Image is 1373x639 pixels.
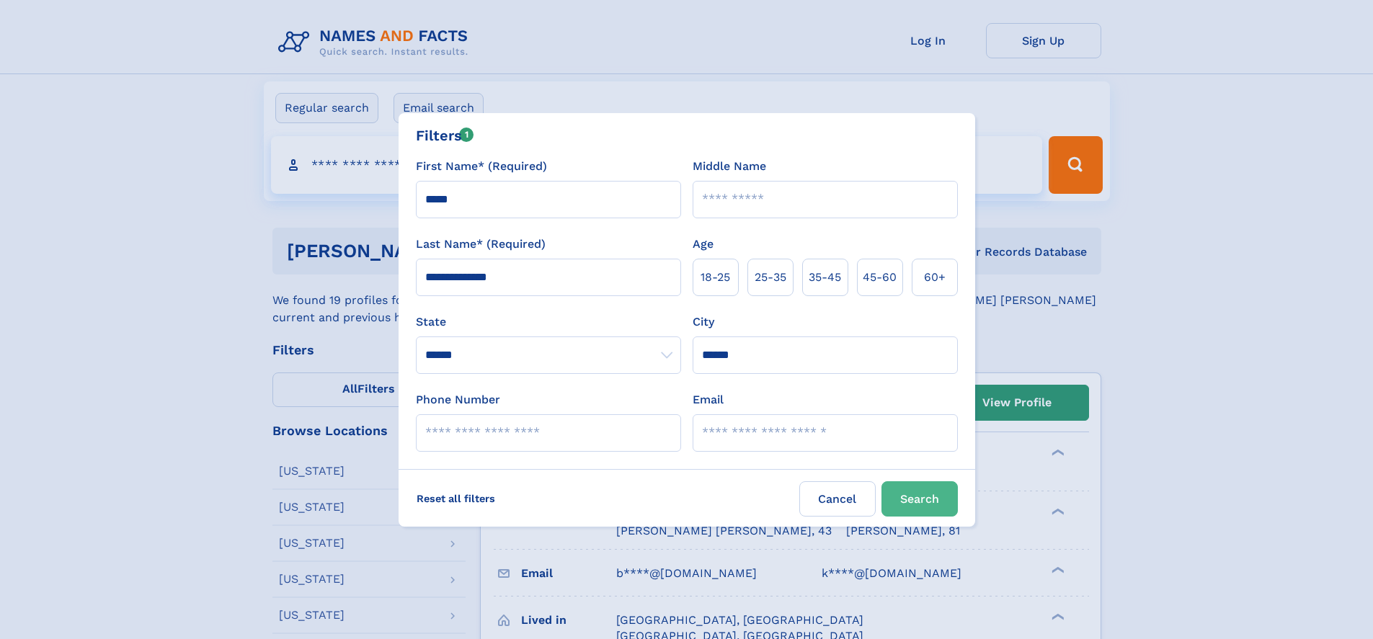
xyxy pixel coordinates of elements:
span: 60+ [924,269,946,286]
label: City [693,313,714,331]
label: Email [693,391,724,408]
label: State [416,313,681,331]
span: 45‑60 [863,269,897,286]
label: Phone Number [416,391,500,408]
button: Search [881,481,958,517]
label: First Name* (Required) [416,158,547,175]
label: Last Name* (Required) [416,236,546,253]
label: Age [693,236,714,253]
label: Reset all filters [407,481,505,516]
span: 18‑25 [701,269,730,286]
label: Cancel [799,481,876,517]
label: Middle Name [693,158,766,175]
span: 25‑35 [755,269,786,286]
div: Filters [416,125,474,146]
span: 35‑45 [809,269,841,286]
